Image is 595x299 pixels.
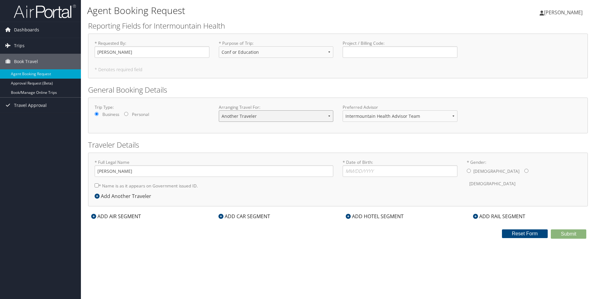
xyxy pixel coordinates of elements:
h2: Traveler Details [88,140,588,150]
input: * Name is as it appears on Government issued ID. [95,183,99,187]
label: Arranging Travel For: [219,104,334,110]
a: [PERSON_NAME] [540,3,589,22]
label: * Gender: [467,159,582,190]
label: Project / Billing Code : [343,40,457,58]
h2: Reporting Fields for Intermountain Health [88,21,588,31]
input: * Gender:[DEMOGRAPHIC_DATA][DEMOGRAPHIC_DATA] [467,169,471,173]
input: * Requested By: [95,46,209,58]
label: * Name is as it appears on Government issued ID. [95,180,198,191]
div: ADD HOTEL SEGMENT [343,213,407,220]
span: Dashboards [14,22,39,38]
label: Trip Type: [95,104,209,110]
div: ADD AIR SEGMENT [88,213,144,220]
label: Personal [132,111,149,117]
label: * Requested By : [95,40,209,58]
label: [DEMOGRAPHIC_DATA] [473,165,519,177]
span: Book Travel [14,54,38,69]
label: * Full Legal Name [95,159,333,177]
input: * Full Legal Name [95,165,333,177]
label: * Date of Birth: [343,159,457,177]
div: Add Another Traveler [95,192,154,200]
span: [PERSON_NAME] [544,9,583,16]
input: * Gender:[DEMOGRAPHIC_DATA][DEMOGRAPHIC_DATA] [524,169,528,173]
h1: Agent Booking Request [87,4,422,17]
button: Reset Form [502,229,548,238]
select: * Purpose of Trip: [219,46,334,58]
label: Business [102,111,119,117]
h2: General Booking Details [88,85,588,95]
div: ADD CAR SEGMENT [215,213,273,220]
label: * Purpose of Trip : [219,40,334,63]
input: * Date of Birth: [343,165,457,177]
span: Travel Approval [14,98,47,113]
h5: * Denotes required field [95,67,581,72]
button: Submit [551,229,586,239]
label: [DEMOGRAPHIC_DATA] [469,178,515,190]
input: Project / Billing Code: [343,46,457,58]
img: airportal-logo.png [14,4,76,19]
label: Preferred Advisor [343,104,457,110]
span: Trips [14,38,25,53]
div: ADD RAIL SEGMENT [470,213,528,220]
